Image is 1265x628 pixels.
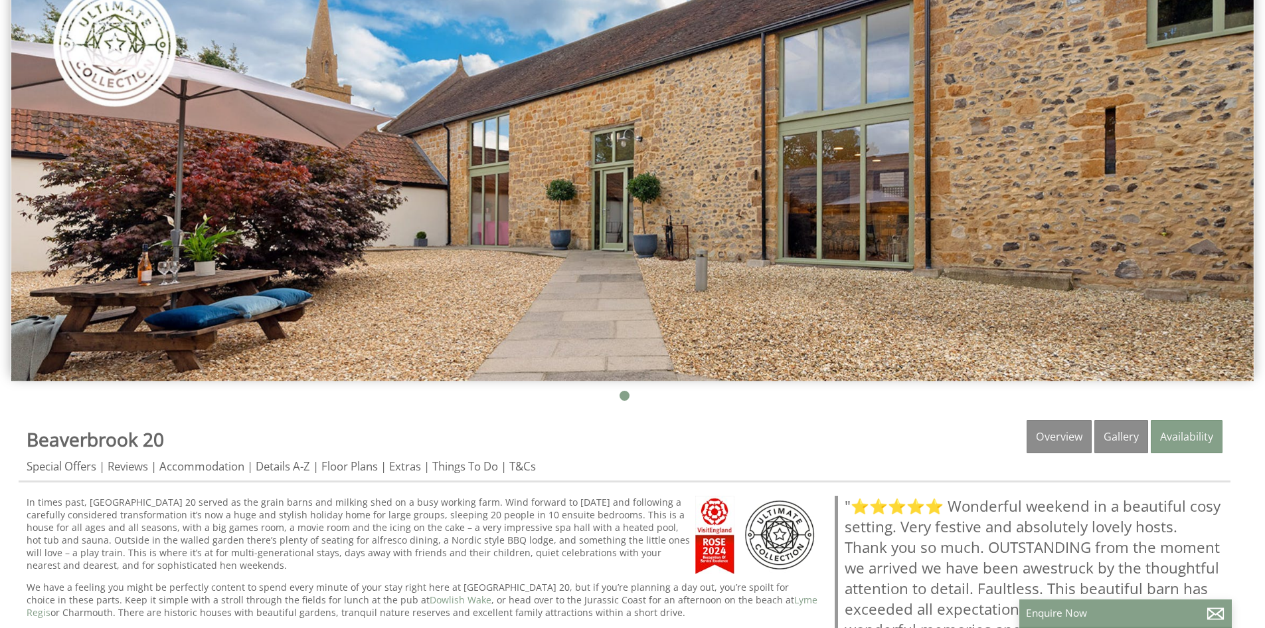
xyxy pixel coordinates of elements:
[1151,420,1223,453] a: Availability
[740,496,818,574] img: Ultimate Collection - Ultimate Collection
[27,496,819,572] p: In times past, [GEOGRAPHIC_DATA] 20 served as the grain barns and milking shed on a busy working ...
[1094,420,1148,453] a: Gallery
[430,593,491,606] a: Dowlish Wake
[27,459,96,474] a: Special Offers
[432,459,498,474] a: Things To Do
[256,459,310,474] a: Details A-Z
[1027,420,1092,453] a: Overview
[1026,606,1225,620] p: Enquire Now
[389,459,421,474] a: Extras
[159,459,244,474] a: Accommodation
[509,459,536,474] a: T&Cs
[108,459,148,474] a: Reviews
[27,581,819,619] p: We have a feeling you might be perfectly content to spend every minute of your stay right here at...
[27,427,164,452] a: Beaverbrook 20
[27,593,817,619] a: Lyme Regis
[695,496,734,574] img: Visit England - Rose Award - Visit England ROSE 2024
[321,459,378,474] a: Floor Plans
